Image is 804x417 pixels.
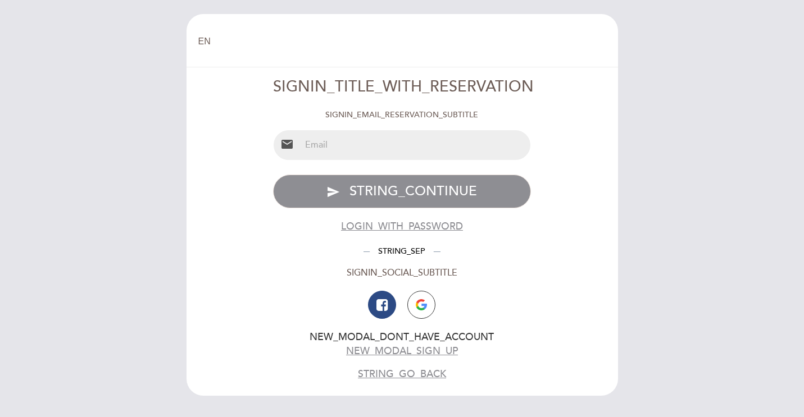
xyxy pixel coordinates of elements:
button: STRING_GO_BACK [358,367,446,381]
button: NEW_MODAL_SIGN_UP [346,344,458,358]
div: SIGNIN_SOCIAL_SUBTITLE [273,267,531,279]
i: send [326,185,340,199]
button: send STRING_CONTINUE [273,175,531,208]
img: icon-google.png [416,299,427,310]
span: STRING_CONTINUE [349,183,477,199]
input: Email [301,130,530,160]
div: SIGNIN_EMAIL_RESERVATION_SUBTITLE [273,109,531,121]
button: LOGIN_WITH_PASSWORD [341,219,463,233]
span: STRING_SEP [370,246,434,256]
span: NEW_MODAL_DONT_HAVE_ACCOUNT [310,331,494,343]
div: SIGNIN_TITLE_WITH_RESERVATION [273,76,531,98]
i: email [280,138,294,151]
